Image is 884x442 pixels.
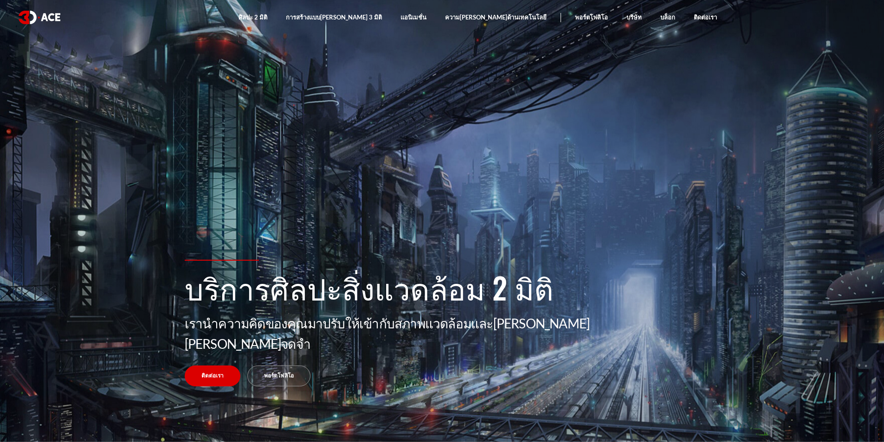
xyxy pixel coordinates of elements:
[201,372,224,379] font: ติดต่อเรา
[264,372,294,379] font: พอร์ตโฟลิโอ
[239,13,267,21] font: ศิลปะ 2 มิติ
[185,265,554,309] font: บริการศิลปะสิ่งแวดล้อม 2 มิติ
[185,365,240,386] a: ติดต่อเรา
[626,13,642,21] font: บริษัท
[185,315,590,352] font: เรานำความคิดของคุณมาปรับให้เข้ากับสภาพแวดล้อมและ[PERSON_NAME][PERSON_NAME]จดจำ
[286,13,382,21] font: การสร้างแบบ[PERSON_NAME] 3 มิติ
[19,11,60,24] img: โลโก้สีขาว
[445,13,547,21] font: ความ[PERSON_NAME]ด้านเทคโนโลยี
[660,13,675,21] font: บล็อก
[575,13,608,21] font: พอร์ตโฟลิโอ
[400,13,426,21] font: แอนิเมชั่น
[694,13,717,21] font: ติดต่อเรา
[247,365,310,386] a: พอร์ตโฟลิโอ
